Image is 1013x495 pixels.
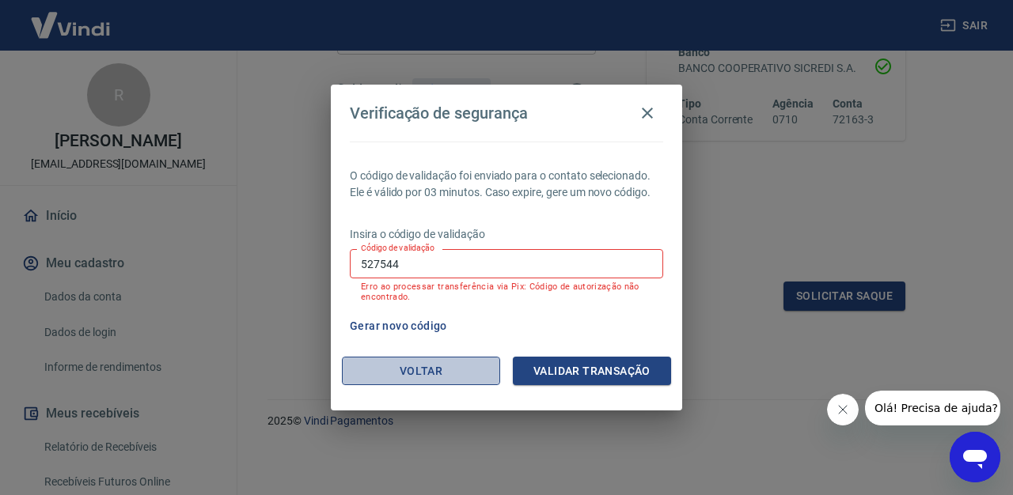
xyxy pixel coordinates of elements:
[350,104,528,123] h4: Verificação de segurança
[343,312,453,341] button: Gerar novo código
[513,357,671,386] button: Validar transação
[342,357,500,386] button: Voltar
[827,394,859,425] iframe: Fechar mensagem
[865,391,1000,425] iframe: Mensagem da empresa
[350,226,663,243] p: Insira o código de validação
[361,282,652,302] p: Erro ao processar transferência via Pix: Código de autorização não encontrado.
[361,242,434,254] label: Código de validação
[350,168,663,201] p: O código de validação foi enviado para o contato selecionado. Ele é válido por 03 minutos. Caso e...
[950,432,1000,482] iframe: Botão para abrir a janela de mensagens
